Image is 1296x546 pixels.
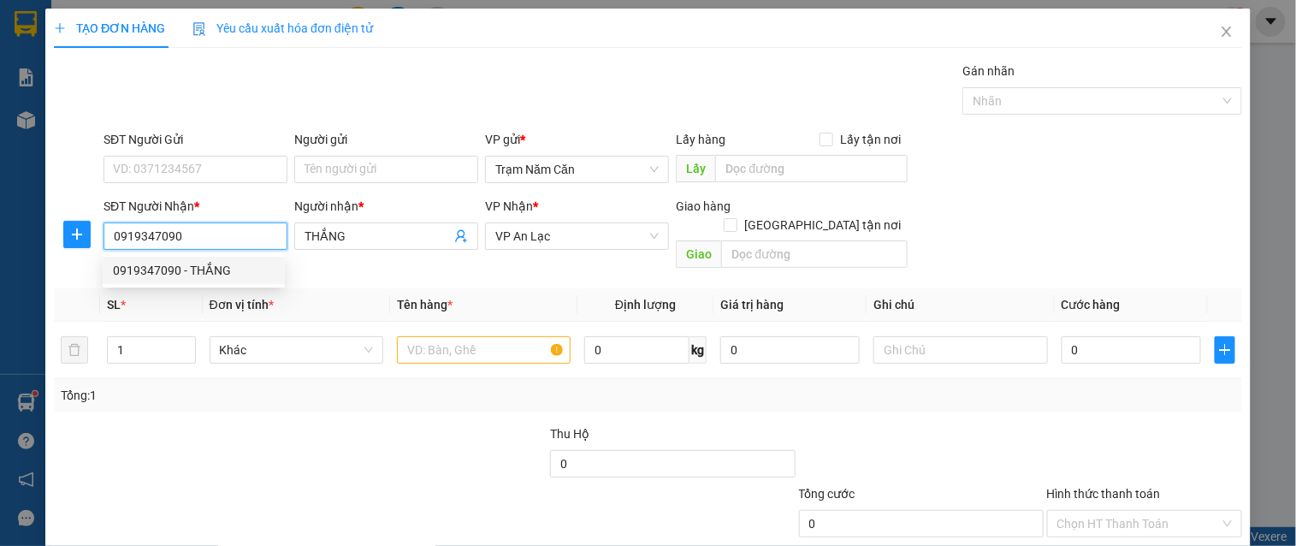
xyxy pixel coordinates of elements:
span: VP Nhận [485,199,533,213]
input: VD: Bàn, Ghế [397,336,571,364]
input: Dọc đường [715,155,908,182]
b: GỬI : Trạm Năm Căn [21,124,237,152]
li: Hotline: 02839552959 [160,63,715,85]
span: Lấy hàng [676,133,725,146]
label: Hình thức thanh toán [1047,487,1161,501]
span: plus [64,228,90,241]
span: Tên hàng [397,298,453,312]
img: logo.jpg [21,21,107,107]
input: Dọc đường [721,240,908,268]
span: plus [1216,343,1234,357]
span: [GEOGRAPHIC_DATA] tận nơi [737,216,908,234]
button: plus [1215,336,1235,364]
div: 0919347090 - THẮNG [113,261,275,280]
button: plus [63,221,91,248]
span: Tổng cước [799,487,855,501]
th: Ghi chú [867,288,1054,322]
span: Lấy tận nơi [833,130,908,149]
img: icon [192,22,206,36]
button: delete [61,336,88,364]
span: Lấy [676,155,715,182]
span: Khác [220,337,373,363]
span: plus [54,22,66,34]
span: Yêu cầu xuất hóa đơn điện tử [192,21,373,35]
input: 0 [720,336,860,364]
input: Ghi Chú [873,336,1047,364]
label: Gán nhãn [962,64,1015,78]
div: SĐT Người Nhận [104,197,287,216]
span: Định lượng [615,298,676,312]
span: Thu Hộ [550,427,589,441]
span: Giá trị hàng [720,298,784,312]
div: VP gửi [485,130,669,149]
span: Giao [676,240,721,268]
div: 0919347090 - THẮNG [103,257,285,284]
div: SĐT Người Gửi [104,130,287,149]
span: close [1220,25,1234,39]
span: VP An Lạc [495,223,659,249]
button: Close [1203,9,1251,56]
span: Trạm Năm Căn [495,157,659,182]
span: Giao hàng [676,199,731,213]
li: 26 Phó Cơ Điều, Phường 12 [160,42,715,63]
span: SL [107,298,121,312]
div: Người gửi [294,130,478,149]
span: Cước hàng [1062,298,1121,312]
span: TẠO ĐƠN HÀNG [54,21,165,35]
div: Người nhận [294,197,478,216]
span: kg [689,336,707,364]
span: user-add [454,229,468,243]
span: Đơn vị tính [210,298,274,312]
div: Tổng: 1 [61,386,501,405]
